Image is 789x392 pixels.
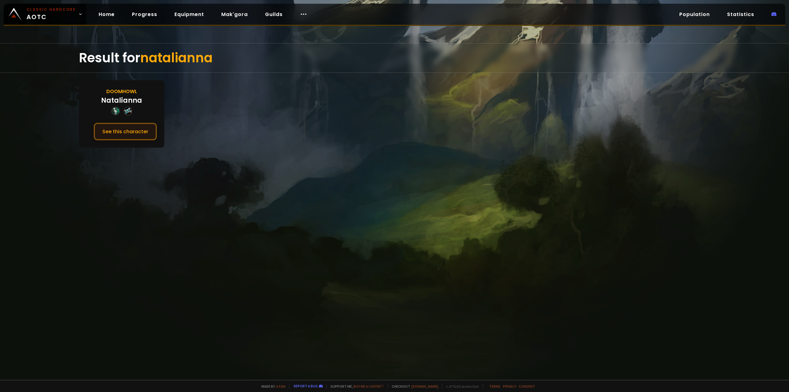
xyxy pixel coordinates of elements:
[260,8,288,21] a: Guilds
[4,4,86,25] a: Classic HardcoreAOTC
[388,384,438,389] span: Checkout
[326,384,384,389] span: Support me,
[106,88,137,95] div: Doomhowl
[276,384,285,389] a: a fan
[354,384,384,389] a: Buy me a coffee
[674,8,715,21] a: Population
[216,8,253,21] a: Mak'gora
[722,8,759,21] a: Statistics
[94,123,157,140] button: See this character
[258,384,285,389] span: Made by
[519,384,535,389] a: Consent
[79,43,710,72] div: Result for
[411,384,438,389] a: [DOMAIN_NAME]
[101,95,142,105] div: Natalianna
[503,384,516,389] a: Privacy
[140,49,213,67] span: natalianna
[27,7,76,12] small: Classic Hardcore
[27,7,76,22] span: AOTC
[442,384,479,389] span: v. d752d5 - production
[127,8,162,21] a: Progress
[489,384,501,389] a: Terms
[94,8,120,21] a: Home
[170,8,209,21] a: Equipment
[294,384,318,388] a: Report a bug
